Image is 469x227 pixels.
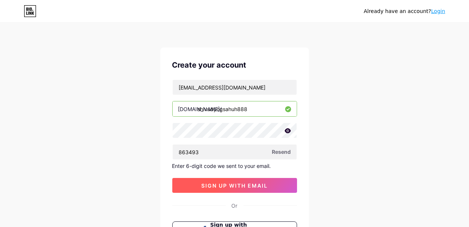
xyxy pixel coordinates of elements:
span: sign up with email [201,182,268,189]
div: Enter 6-digit code we sent to your email. [172,163,297,169]
a: Login [431,8,445,14]
span: Resend [272,148,291,156]
input: Paste login code [173,145,297,159]
input: Email [173,80,297,95]
button: sign up with email [172,178,297,193]
input: username [173,101,297,116]
div: Or [232,202,238,210]
div: Already have an account? [364,7,445,15]
div: Create your account [172,59,297,71]
div: [DOMAIN_NAME]/ [178,105,222,113]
